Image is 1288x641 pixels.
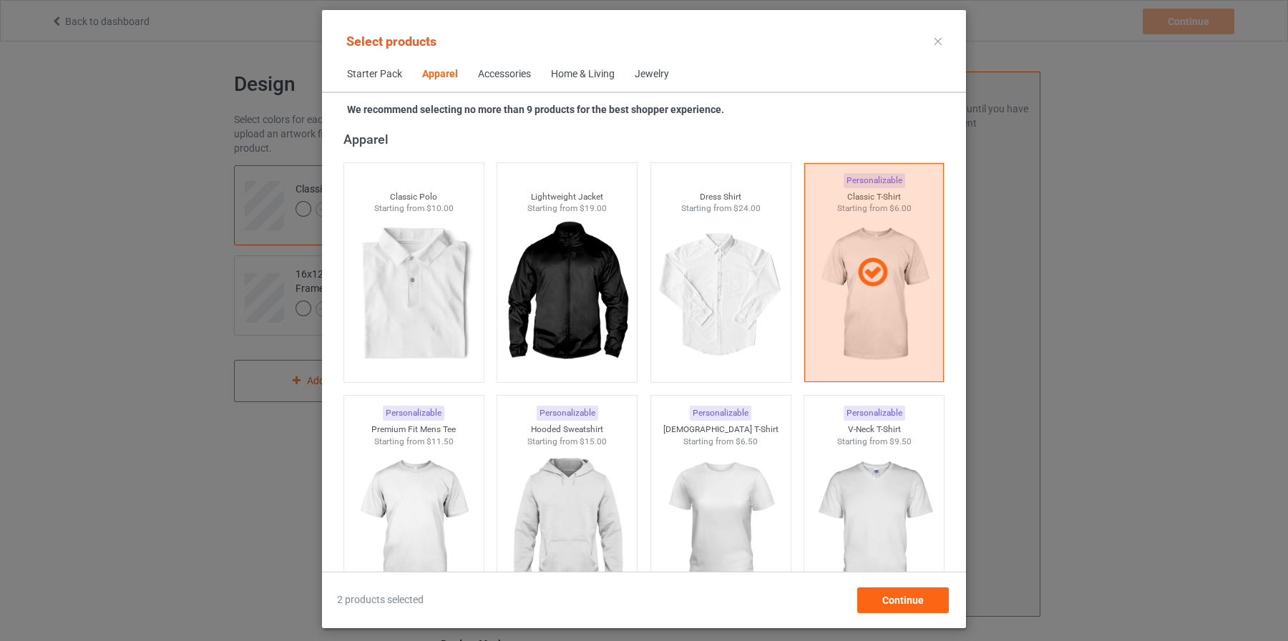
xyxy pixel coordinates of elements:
[537,406,598,421] div: Personalizable
[580,436,607,446] span: $15.00
[478,67,531,82] div: Accessories
[804,424,944,436] div: V-Neck T-Shirt
[350,215,478,375] img: regular.jpg
[657,447,785,607] img: regular.jpg
[651,191,791,203] div: Dress Shirt
[736,436,758,446] span: $6.50
[497,424,637,436] div: Hooded Sweatshirt
[844,406,905,421] div: Personalizable
[651,424,791,436] div: [DEMOGRAPHIC_DATA] T-Shirt
[635,67,669,82] div: Jewelry
[651,436,791,448] div: Starting from
[497,202,637,215] div: Starting from
[580,203,607,213] span: $19.00
[503,447,631,607] img: regular.jpg
[337,57,412,92] span: Starter Pack
[422,67,458,82] div: Apparel
[337,593,424,607] span: 2 products selected
[344,436,484,448] div: Starting from
[497,436,637,448] div: Starting from
[733,203,761,213] span: $24.00
[344,202,484,215] div: Starting from
[857,587,949,613] div: Continue
[651,202,791,215] div: Starting from
[383,406,444,421] div: Personalizable
[804,436,944,448] div: Starting from
[426,436,454,446] span: $11.50
[810,447,938,607] img: regular.jpg
[344,191,484,203] div: Classic Polo
[657,215,785,375] img: regular.jpg
[343,131,951,147] div: Apparel
[426,203,454,213] span: $10.00
[551,67,615,82] div: Home & Living
[497,191,637,203] div: Lightweight Jacket
[503,215,631,375] img: regular.jpg
[889,436,912,446] span: $9.50
[690,406,751,421] div: Personalizable
[344,424,484,436] div: Premium Fit Mens Tee
[882,594,924,606] span: Continue
[350,447,478,607] img: regular.jpg
[347,104,724,115] strong: We recommend selecting no more than 9 products for the best shopper experience.
[346,34,436,49] span: Select products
